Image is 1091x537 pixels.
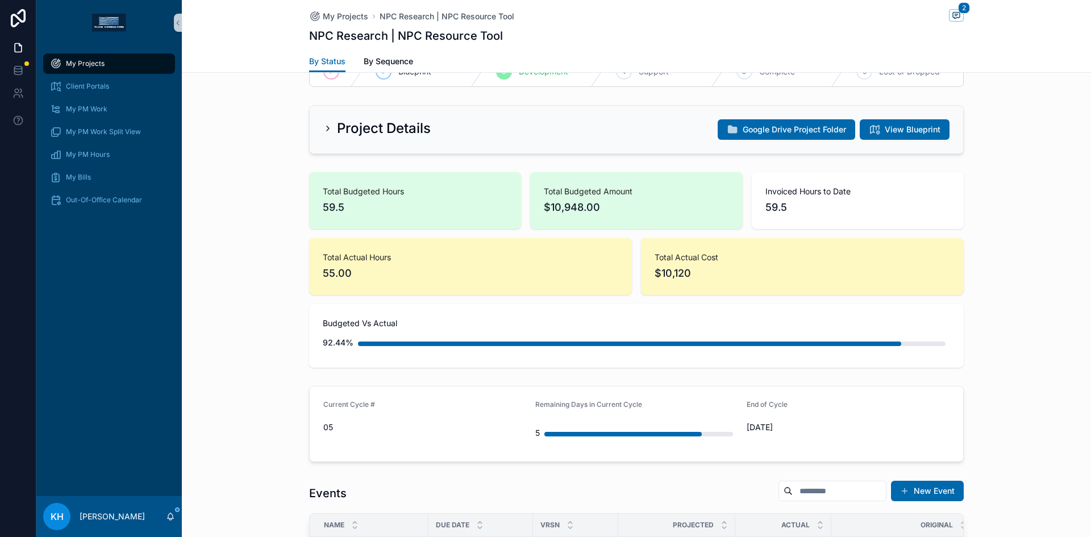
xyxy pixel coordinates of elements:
[380,11,514,22] a: NPC Research | NPC Resource Tool
[43,53,175,74] a: My Projects
[309,56,345,67] span: By Status
[323,400,375,409] span: Current Cycle #
[66,105,107,114] span: My PM Work
[323,252,618,263] span: Total Actual Hours
[323,331,353,354] div: 92.44%
[323,265,618,281] span: 55.00
[36,45,182,225] div: scrollable content
[309,11,368,22] a: My Projects
[535,400,642,409] span: Remaining Days in Current Cycle
[323,318,950,329] span: Budgeted Vs Actual
[323,186,507,197] span: Total Budgeted Hours
[66,127,141,136] span: My PM Work Split View
[309,28,503,44] h1: NPC Research | NPC Resource Tool
[364,51,413,74] a: By Sequence
[718,119,855,140] button: Google Drive Project Folder
[655,252,950,263] span: Total Actual Cost
[949,9,964,23] button: 2
[885,124,940,135] span: View Blueprint
[66,150,110,159] span: My PM Hours
[891,481,964,501] button: New Event
[309,485,347,501] h1: Events
[323,199,507,215] span: 59.5
[66,82,109,91] span: Client Portals
[781,521,810,530] span: Actual
[673,521,714,530] span: Projected
[860,119,950,140] button: View Blueprint
[535,422,540,444] div: 5
[337,119,431,138] h2: Project Details
[309,51,345,73] a: By Status
[921,521,953,530] span: Original
[364,56,413,67] span: By Sequence
[66,59,105,68] span: My Projects
[540,521,560,530] span: VRSN
[743,124,846,135] span: Google Drive Project Folder
[544,199,728,215] span: $10,948.00
[43,122,175,142] a: My PM Work Split View
[51,510,64,523] span: KH
[43,144,175,165] a: My PM Hours
[66,173,91,182] span: My Bills
[80,511,145,522] p: [PERSON_NAME]
[92,14,126,32] img: App logo
[544,186,728,197] span: Total Budgeted Amount
[66,195,142,205] span: Out-Of-Office Calendar
[324,521,344,530] span: Name
[323,422,526,433] span: 05
[43,190,175,210] a: Out-Of-Office Calendar
[747,400,788,409] span: End of Cycle
[323,11,368,22] span: My Projects
[765,186,950,197] span: Invoiced Hours to Date
[747,422,950,433] span: [DATE]
[436,521,469,530] span: Due Date
[43,99,175,119] a: My PM Work
[43,76,175,97] a: Client Portals
[655,265,950,281] span: $10,120
[43,167,175,188] a: My Bills
[958,2,970,14] span: 2
[765,199,950,215] span: 59.5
